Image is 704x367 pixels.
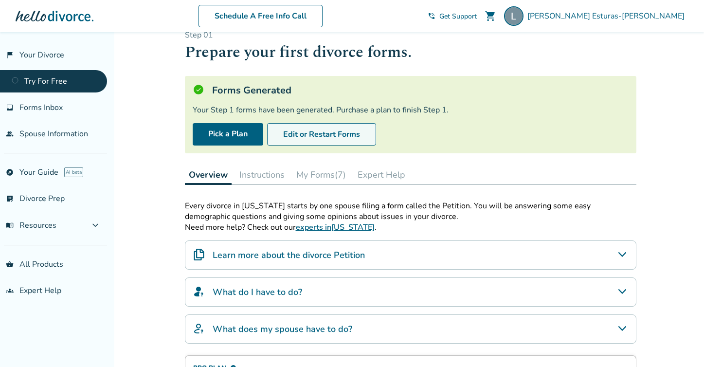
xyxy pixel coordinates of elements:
button: Overview [185,165,232,185]
h4: Learn more about the divorce Petition [213,249,365,261]
a: Pick a Plan [193,123,263,146]
span: Get Support [439,12,477,21]
span: [PERSON_NAME] Esturas-[PERSON_NAME] [527,11,688,21]
span: people [6,130,14,138]
h4: What does my spouse have to do? [213,323,352,335]
a: experts in[US_STATE] [296,222,375,233]
span: menu_book [6,221,14,229]
span: inbox [6,104,14,111]
p: Need more help? Check out our . [185,222,636,233]
p: Step 0 1 [185,30,636,40]
h1: Prepare your first divorce forms. [185,40,636,64]
div: What do I have to do? [185,277,636,307]
span: list_alt_check [6,195,14,202]
img: What do I have to do? [193,286,205,297]
span: explore [6,168,14,176]
span: Resources [6,220,56,231]
button: Instructions [235,165,289,184]
div: What does my spouse have to do? [185,314,636,344]
a: phone_in_talkGet Support [428,12,477,21]
span: expand_more [90,220,101,231]
a: Schedule A Free Info Call [199,5,323,27]
h4: What do I have to do? [213,286,302,298]
p: Every divorce in [US_STATE] starts by one spouse filing a form called the Petition. You will be a... [185,201,636,222]
iframe: Chat Widget [655,320,704,367]
span: shopping_cart [485,10,496,22]
span: groups [6,287,14,294]
span: Forms Inbox [19,102,63,113]
img: What does my spouse have to do? [193,323,205,334]
span: shopping_basket [6,260,14,268]
span: flag_2 [6,51,14,59]
span: phone_in_talk [428,12,435,20]
div: Your Step 1 forms have been generated. Purchase a plan to finish Step 1. [193,105,629,115]
span: AI beta [64,167,83,177]
img: Lorraine Esturas-Pierson [504,6,523,26]
button: Edit or Restart Forms [267,123,376,146]
button: My Forms(7) [292,165,350,184]
h5: Forms Generated [212,84,291,97]
button: Expert Help [354,165,409,184]
div: Learn more about the divorce Petition [185,240,636,270]
img: Learn more about the divorce Petition [193,249,205,260]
